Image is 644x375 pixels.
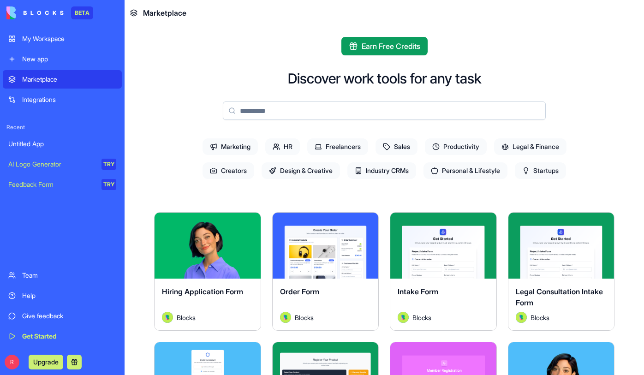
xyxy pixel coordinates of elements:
span: Legal & Finance [494,138,566,155]
span: Blocks [177,313,196,322]
span: Personal & Lifestyle [423,162,507,179]
a: Intake FormAvatarBlocks [390,212,497,331]
div: Untitled App [8,139,116,149]
span: Recent [3,124,122,131]
span: HR [265,138,300,155]
a: Legal Consultation Intake FormAvatarBlocks [508,212,615,331]
h2: Discover work tools for any task [288,70,481,87]
a: Help [3,286,122,305]
span: Design & Creative [262,162,340,179]
span: Intake Form [398,287,438,296]
img: Avatar [162,312,173,323]
span: Industry CRMs [347,162,416,179]
span: Creators [203,162,254,179]
a: Get Started [3,327,122,345]
a: Marketplace [3,70,122,89]
div: TRY [101,179,116,190]
button: Upgrade [29,355,63,369]
img: Avatar [398,312,409,323]
a: Team [3,266,122,285]
a: My Workspace [3,30,122,48]
div: AI Logo Generator [8,160,95,169]
span: Blocks [412,313,431,322]
a: Integrations [3,90,122,109]
span: Blocks [295,313,314,322]
a: Upgrade [29,357,63,366]
span: Startups [515,162,566,179]
span: Marketing [203,138,258,155]
div: Team [22,271,116,280]
span: Productivity [425,138,487,155]
a: Feedback FormTRY [3,175,122,194]
img: Avatar [280,312,291,323]
span: Sales [376,138,417,155]
div: Give feedback [22,311,116,321]
a: BETA [6,6,93,19]
a: Give feedback [3,307,122,325]
a: New app [3,50,122,68]
span: Legal Consultation Intake Form [516,287,603,307]
a: Order FormAvatarBlocks [272,212,379,331]
button: Earn Free Credits [341,37,428,55]
a: AI Logo GeneratorTRY [3,155,122,173]
div: Integrations [22,95,116,104]
img: Avatar [516,312,527,323]
span: Blocks [531,313,549,322]
div: Feedback Form [8,180,95,189]
span: Hiring Application Form [162,287,243,296]
div: Get Started [22,332,116,341]
span: R [5,355,19,369]
a: Untitled App [3,135,122,153]
div: My Workspace [22,34,116,43]
a: Hiring Application FormAvatarBlocks [154,212,261,331]
span: Earn Free Credits [362,41,420,52]
span: Freelancers [307,138,368,155]
img: logo [6,6,64,19]
div: Marketplace [22,75,116,84]
div: New app [22,54,116,64]
div: BETA [71,6,93,19]
div: TRY [101,159,116,170]
span: Order Form [280,287,319,296]
div: Help [22,291,116,300]
span: Marketplace [143,7,186,18]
